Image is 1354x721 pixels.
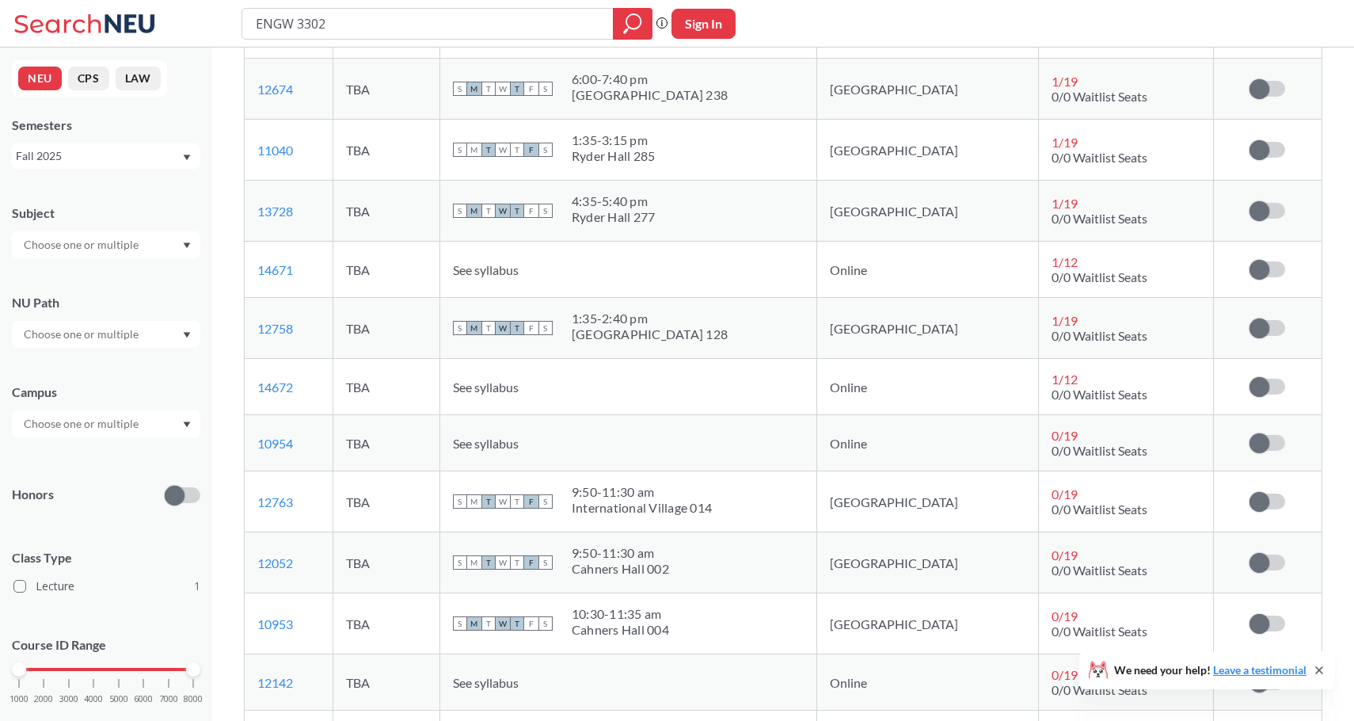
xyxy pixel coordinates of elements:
span: M [467,204,481,218]
span: F [524,494,538,509]
svg: Dropdown arrow [183,154,191,161]
span: S [538,555,553,570]
span: 0/0 Waitlist Seats [1052,624,1147,639]
span: T [510,82,524,96]
span: 0/0 Waitlist Seats [1052,563,1147,578]
div: Campus [12,383,200,401]
span: T [510,616,524,631]
span: 1 / 12 [1052,372,1078,387]
span: 0/0 Waitlist Seats [1052,150,1147,165]
div: 6:00 - 7:40 pm [572,71,728,87]
span: F [524,82,538,96]
div: Ryder Hall 285 [572,148,656,164]
div: Cahners Hall 002 [572,561,669,577]
span: T [510,555,524,570]
div: Semesters [12,116,200,134]
td: TBA [333,532,439,593]
span: 1 / 19 [1052,74,1078,89]
a: 12674 [257,82,293,97]
a: 13728 [257,204,293,219]
div: Fall 2025Dropdown arrow [12,143,200,169]
span: See syllabus [453,675,519,690]
svg: Dropdown arrow [183,242,191,249]
div: 9:50 - 11:30 am [572,545,669,561]
td: [GEOGRAPHIC_DATA] [816,59,1038,120]
span: M [467,321,481,335]
div: Dropdown arrow [12,410,200,437]
span: S [453,616,467,631]
button: Sign In [671,9,736,39]
span: 0/0 Waitlist Seats [1052,502,1147,517]
span: 0/0 Waitlist Seats [1052,328,1147,343]
span: 1 / 19 [1052,313,1078,328]
td: TBA [333,654,439,711]
button: CPS [68,67,109,90]
td: [GEOGRAPHIC_DATA] [816,120,1038,181]
button: LAW [116,67,161,90]
span: F [524,143,538,157]
span: 3000 [59,695,78,704]
a: 11040 [257,143,293,158]
input: Choose one or multiple [16,414,149,433]
span: W [496,616,510,631]
div: Dropdown arrow [12,321,200,348]
svg: Dropdown arrow [183,422,191,428]
span: 1 / 19 [1052,135,1078,150]
a: 12142 [257,675,293,690]
td: TBA [333,359,439,415]
span: F [524,321,538,335]
a: 12052 [257,555,293,570]
span: See syllabus [453,436,519,451]
span: T [481,616,496,631]
span: W [496,494,510,509]
span: W [496,82,510,96]
span: 4000 [84,695,103,704]
td: TBA [333,242,439,298]
a: Leave a testimonial [1213,663,1306,677]
span: 0/0 Waitlist Seats [1052,269,1147,284]
div: 9:50 - 11:30 am [572,484,712,500]
span: S [453,321,467,335]
div: magnifying glass [613,8,652,40]
td: [GEOGRAPHIC_DATA] [816,298,1038,359]
span: See syllabus [453,380,519,395]
span: T [510,321,524,335]
span: M [467,555,481,570]
span: M [467,494,481,509]
td: [GEOGRAPHIC_DATA] [816,471,1038,532]
p: Honors [12,486,54,504]
td: Online [816,654,1038,711]
span: S [538,143,553,157]
span: 2000 [34,695,53,704]
span: 0 / 19 [1052,547,1078,563]
div: Subject [12,204,200,222]
span: 0 / 19 [1052,428,1078,443]
div: [GEOGRAPHIC_DATA] 128 [572,326,728,342]
div: Ryder Hall 277 [572,209,656,225]
td: TBA [333,415,439,471]
span: W [496,321,510,335]
td: Online [816,415,1038,471]
span: T [481,143,496,157]
span: T [510,494,524,509]
span: 0/0 Waitlist Seats [1052,443,1147,458]
span: 1 / 12 [1052,254,1078,269]
span: S [538,82,553,96]
span: F [524,555,538,570]
a: 14672 [257,380,293,395]
span: 0/0 Waitlist Seats [1052,89,1147,104]
input: Choose one or multiple [16,235,149,254]
span: 0 / 19 [1052,608,1078,624]
span: T [481,204,496,218]
div: 1:35 - 2:40 pm [572,311,728,326]
span: S [453,494,467,509]
span: T [481,82,496,96]
span: 0 / 19 [1052,486,1078,502]
input: Class, professor, course number, "phrase" [254,10,602,37]
span: 0/0 Waitlist Seats [1052,682,1147,697]
span: S [538,204,553,218]
span: 7000 [159,695,178,704]
span: S [453,82,467,96]
td: Online [816,242,1038,298]
td: TBA [333,471,439,532]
